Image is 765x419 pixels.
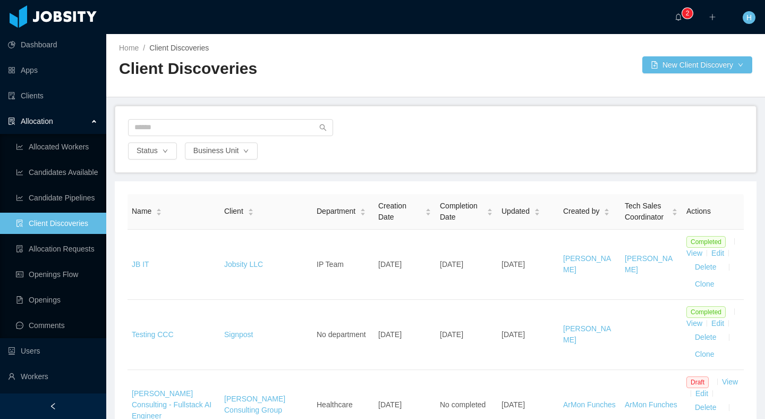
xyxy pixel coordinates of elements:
[8,340,98,362] a: icon: robotUsers
[625,254,673,274] a: [PERSON_NAME]
[224,395,285,414] a: [PERSON_NAME] Consulting Group
[534,207,540,214] div: Sort
[440,200,482,223] span: Completion Date
[686,306,726,318] span: Completed
[360,211,366,214] i: icon: caret-down
[248,207,254,214] div: Sort
[625,200,667,223] span: Tech Sales Coordinator
[501,206,530,217] span: Updated
[682,8,693,19] sup: 2
[128,143,177,160] button: Statusicon: down
[672,211,678,214] i: icon: caret-down
[143,44,145,52] span: /
[16,136,98,157] a: icon: line-chartAllocated Workers
[378,200,421,223] span: Creation Date
[671,207,678,214] div: Sort
[425,207,431,214] div: Sort
[686,276,723,293] button: Clone
[603,207,610,214] div: Sort
[8,85,98,106] a: icon: auditClients
[487,207,493,214] div: Sort
[16,238,98,259] a: icon: file-doneAllocation Requests
[119,44,139,52] a: Home
[149,44,209,52] span: Client Discoveries
[686,346,723,363] button: Clone
[487,207,493,211] i: icon: caret-up
[16,162,98,183] a: icon: line-chartCandidates Available
[156,211,162,214] i: icon: caret-down
[711,249,724,257] a: Edit
[16,187,98,208] a: icon: line-chartCandidate Pipelines
[686,329,725,346] button: Delete
[248,211,253,214] i: icon: caret-down
[156,207,162,211] i: icon: caret-up
[8,391,98,413] a: icon: profile
[224,330,253,339] a: Signpost
[360,207,366,211] i: icon: caret-up
[686,319,702,328] a: View
[436,300,497,370] td: [DATE]
[686,8,690,19] p: 2
[675,13,682,21] i: icon: bell
[360,207,366,214] div: Sort
[185,143,258,160] button: Business Uniticon: down
[319,124,327,131] i: icon: search
[132,206,151,217] span: Name
[686,376,709,388] span: Draft
[224,260,263,269] a: Jobsity LLC
[534,207,540,211] i: icon: caret-up
[8,60,98,81] a: icon: appstoreApps
[374,300,436,370] td: [DATE]
[224,206,243,217] span: Client
[711,319,724,328] a: Edit
[16,315,98,336] a: icon: messageComments
[312,300,374,370] td: No department
[21,117,53,125] span: Allocation
[426,207,431,211] i: icon: caret-up
[156,207,162,214] div: Sort
[746,11,752,24] span: H
[374,230,436,300] td: [DATE]
[604,207,610,211] i: icon: caret-up
[317,206,355,217] span: Department
[563,206,599,217] span: Created by
[672,207,678,211] i: icon: caret-up
[686,207,711,215] span: Actions
[16,289,98,311] a: icon: file-textOpenings
[426,211,431,214] i: icon: caret-down
[642,56,752,73] button: icon: file-addNew Client Discoverydown
[497,300,559,370] td: [DATE]
[709,13,716,21] i: icon: plus
[686,259,725,276] button: Delete
[604,211,610,214] i: icon: caret-down
[686,399,725,416] button: Delete
[497,230,559,300] td: [DATE]
[132,260,149,269] a: JB IT
[686,236,726,248] span: Completed
[119,58,436,80] h2: Client Discoveries
[563,254,611,274] a: [PERSON_NAME]
[132,330,174,339] a: Testing CCC
[625,400,677,409] a: ArMon Funches
[248,207,253,211] i: icon: caret-up
[436,230,497,300] td: [DATE]
[563,324,611,344] a: [PERSON_NAME]
[8,118,15,125] i: icon: solution
[722,378,738,386] a: View
[8,34,98,55] a: icon: pie-chartDashboard
[16,264,98,285] a: icon: idcardOpenings Flow
[695,389,708,398] a: Edit
[16,213,98,234] a: icon: file-searchClient Discoveries
[487,211,493,214] i: icon: caret-down
[686,249,702,257] a: View
[312,230,374,300] td: IP Team
[563,400,616,409] a: ArMon Funches
[534,211,540,214] i: icon: caret-down
[8,366,98,387] a: icon: userWorkers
